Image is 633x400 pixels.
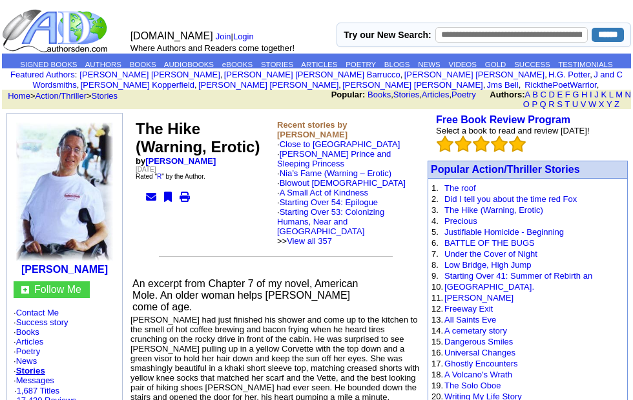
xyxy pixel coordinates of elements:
[216,32,231,41] a: Join
[588,99,596,109] a: W
[431,370,443,379] font: 18.
[449,61,477,68] a: VIDEOS
[431,194,439,204] font: 2.
[197,82,198,89] font: i
[431,183,439,193] font: 1.
[625,90,631,99] a: N
[342,80,483,90] a: [PERSON_NAME] [PERSON_NAME]
[509,135,526,152] img: bigemptystars.png
[277,197,384,246] font: ·
[444,315,496,325] a: All Saints Eve
[10,70,77,79] font: :
[431,293,443,303] font: 11.
[601,90,607,99] a: K
[523,80,597,90] a: RickthePoetWarrior
[431,337,443,346] font: 15.
[431,164,580,175] a: Popular Action/Thriller Stories
[607,99,612,109] a: Y
[16,317,68,327] a: Success story
[277,207,384,246] font: · >>
[444,293,514,303] a: [PERSON_NAME]
[34,284,81,295] a: Follow Me
[21,286,29,294] img: gc.jpg
[444,183,475,193] a: The roof
[491,135,508,152] img: bigemptystars.png
[216,32,258,41] font: |
[444,326,507,335] a: A cemetary story
[485,61,506,68] a: GOLD
[136,173,205,180] font: Rated " " by the Author.
[280,178,406,188] a: Blowout [DEMOGRAPHIC_DATA]
[572,99,578,109] a: U
[444,304,493,314] a: Freeway Exit
[592,72,594,79] font: i
[532,90,538,99] a: B
[261,61,293,68] a: STORIES
[287,236,332,246] a: View all 357
[277,178,406,246] font: ·
[32,70,623,90] font: , , , , , , , , , ,
[444,282,534,292] a: [GEOGRAPHIC_DATA].
[402,72,404,79] font: i
[130,43,295,53] font: Where Authors and Readers come together!
[301,61,337,68] a: ARTICLES
[280,197,378,207] a: Starting Over 54: Epilogue
[16,123,113,261] img: 3918.JPG
[136,166,156,173] font: [DATE]
[473,135,490,152] img: bigemptystars.png
[558,61,612,68] a: TESTIMONIALS
[614,99,619,109] a: Z
[344,30,431,40] label: Try our New Search:
[599,99,605,109] a: X
[444,249,537,259] a: Under the Cover of Night
[557,90,563,99] a: E
[436,114,570,125] a: Free Book Review Program
[277,149,406,246] font: ·
[16,308,59,317] a: Contact Me
[431,282,443,292] font: 10.
[609,90,614,99] a: L
[20,61,77,68] a: SIGNED BOOKS
[36,91,87,101] a: Action/Thriller
[521,82,522,89] font: i
[277,168,406,246] font: ·
[79,70,220,79] a: [PERSON_NAME] [PERSON_NAME]
[17,386,60,395] a: 1,687 Titles
[277,149,391,168] a: [PERSON_NAME] Prince and Sleeping Princess
[32,70,623,90] a: J and C Wordsmiths
[136,156,216,166] b: by
[444,194,577,204] a: Did I tell you about the time red Fox
[422,90,450,99] a: Articles
[590,90,592,99] a: I
[431,249,439,259] font: 7.
[130,61,156,68] a: BOOKS
[16,375,54,385] a: Messages
[548,70,590,79] a: H.G. Potter
[485,82,486,89] font: i
[444,337,513,346] a: Dangerous Smiles
[431,359,443,368] font: 17.
[532,99,537,109] a: P
[85,61,121,68] a: AUTHORS
[10,70,75,79] a: Featured Authors
[540,90,546,99] a: C
[444,359,517,368] a: Ghostly Encounters
[581,90,587,99] a: H
[431,205,439,215] font: 3.
[346,61,376,68] a: POETRY
[565,90,570,99] a: F
[8,91,30,101] a: Home
[79,82,80,89] font: i
[331,90,631,109] font: , , ,
[487,80,519,90] a: Jms Bell
[16,346,41,356] a: Poetry
[224,70,400,79] a: [PERSON_NAME] [PERSON_NAME] Barrucco
[16,327,39,337] a: Books
[198,80,338,90] a: [PERSON_NAME] [PERSON_NAME]
[132,278,358,312] font: An excerpt from Chapter 7 of my novel, American Mole. An older woman helps [PERSON_NAME] come of ...
[280,188,368,197] a: A Small Act of Kindness
[565,99,570,109] a: T
[280,139,400,149] a: Close to [GEOGRAPHIC_DATA]
[222,72,223,79] font: i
